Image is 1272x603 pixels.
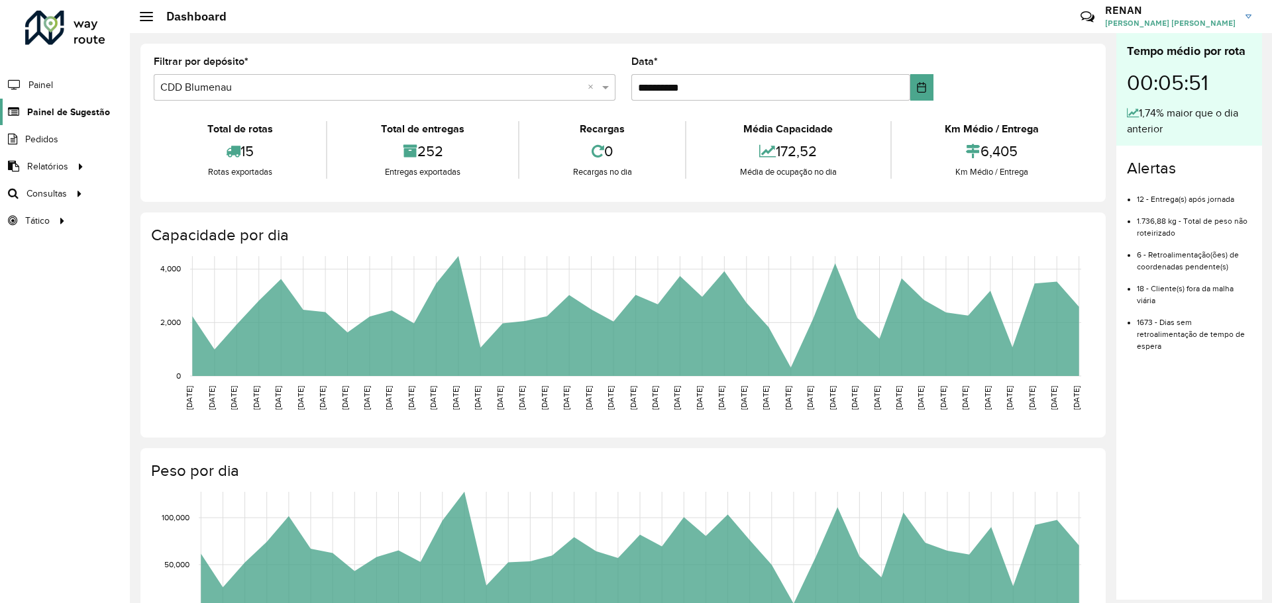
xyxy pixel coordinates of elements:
[185,386,193,410] text: [DATE]
[983,386,992,410] text: [DATE]
[296,386,305,410] text: [DATE]
[584,386,593,410] text: [DATE]
[1072,386,1081,410] text: [DATE]
[910,74,933,101] button: Choose Date
[229,386,238,410] text: [DATE]
[362,386,371,410] text: [DATE]
[331,121,514,137] div: Total de entregas
[1073,3,1102,31] a: Contato Rápido
[916,386,925,410] text: [DATE]
[26,187,67,201] span: Consultas
[157,165,323,179] div: Rotas exportadas
[207,386,216,410] text: [DATE]
[629,386,637,410] text: [DATE]
[523,165,682,179] div: Recargas no dia
[1137,273,1251,306] li: 18 - Cliente(s) fora da malha viária
[1127,159,1251,178] h4: Alertas
[25,132,58,146] span: Pedidos
[1127,60,1251,105] div: 00:05:51
[157,137,323,165] div: 15
[153,9,227,24] h2: Dashboard
[1137,239,1251,273] li: 6 - Retroalimentação(ões) de coordenadas pendente(s)
[1028,386,1036,410] text: [DATE]
[606,386,615,410] text: [DATE]
[761,386,770,410] text: [DATE]
[151,226,1092,245] h4: Capacidade por dia
[160,318,181,326] text: 2,000
[873,386,881,410] text: [DATE]
[27,160,68,173] span: Relatórios
[939,386,947,410] text: [DATE]
[331,165,514,179] div: Entregas exportadas
[562,386,570,410] text: [DATE]
[1137,183,1251,205] li: 12 - Entrega(s) após jornada
[157,121,323,137] div: Total de rotas
[1049,386,1058,410] text: [DATE]
[651,386,659,410] text: [DATE]
[384,386,393,410] text: [DATE]
[160,265,181,273] text: 4,000
[473,386,482,410] text: [DATE]
[407,386,415,410] text: [DATE]
[274,386,282,410] text: [DATE]
[695,386,704,410] text: [DATE]
[806,386,814,410] text: [DATE]
[540,386,549,410] text: [DATE]
[895,137,1089,165] div: 6,405
[318,386,327,410] text: [DATE]
[690,165,886,179] div: Média de ocupação no dia
[1105,17,1236,29] span: [PERSON_NAME] [PERSON_NAME]
[895,121,1089,137] div: Km Médio / Entrega
[252,386,260,410] text: [DATE]
[176,371,181,380] text: 0
[164,560,189,569] text: 50,000
[162,513,189,522] text: 100,000
[784,386,792,410] text: [DATE]
[690,137,886,165] div: 172,52
[429,386,437,410] text: [DATE]
[1137,205,1251,239] li: 1.736,88 kg - Total de peso não roteirizado
[739,386,748,410] text: [DATE]
[28,78,53,92] span: Painel
[523,121,682,137] div: Recargas
[523,137,682,165] div: 0
[672,386,681,410] text: [DATE]
[588,79,599,95] span: Clear all
[1127,105,1251,137] div: 1,74% maior que o dia anterior
[25,214,50,228] span: Tático
[451,386,460,410] text: [DATE]
[151,461,1092,481] h4: Peso por dia
[961,386,969,410] text: [DATE]
[496,386,504,410] text: [DATE]
[1005,386,1014,410] text: [DATE]
[517,386,526,410] text: [DATE]
[1105,4,1236,17] h3: RENAN
[850,386,859,410] text: [DATE]
[717,386,725,410] text: [DATE]
[27,105,110,119] span: Painel de Sugestão
[341,386,349,410] text: [DATE]
[895,165,1089,179] div: Km Médio / Entrega
[690,121,886,137] div: Média Capacidade
[894,386,903,410] text: [DATE]
[828,386,837,410] text: [DATE]
[1137,306,1251,352] li: 1673 - Dias sem retroalimentação de tempo de espera
[331,137,514,165] div: 252
[1127,42,1251,60] div: Tempo médio por rota
[154,54,248,70] label: Filtrar por depósito
[631,54,658,70] label: Data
